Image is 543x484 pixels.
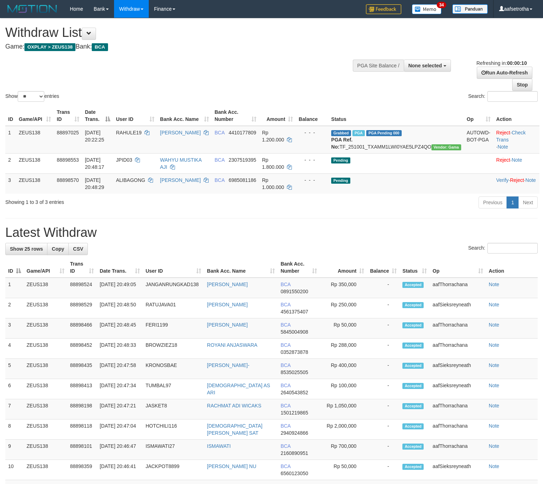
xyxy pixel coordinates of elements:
td: 2 [5,298,24,318]
select: Showentries [18,91,44,102]
th: Bank Acc. Number: activate to sort column ascending [278,257,319,278]
a: [PERSON_NAME] [207,282,248,287]
td: 88898524 [67,278,97,298]
td: 88898452 [67,339,97,359]
a: Note [489,362,499,368]
span: [DATE] 20:48:17 [85,157,104,170]
td: ZEUS138 [24,440,67,460]
a: Note [511,157,522,163]
td: 3 [5,173,16,194]
a: [PERSON_NAME] [207,302,248,307]
td: [DATE] 20:48:33 [97,339,142,359]
th: Date Trans.: activate to sort column descending [82,106,113,126]
td: [DATE] 20:49:05 [97,278,142,298]
td: [DATE] 20:47:21 [97,399,142,419]
td: ZEUS138 [24,359,67,379]
a: [PERSON_NAME] [160,177,201,183]
span: BCA [215,157,225,163]
a: [PERSON_NAME] [160,130,201,135]
td: 4 [5,339,24,359]
td: HOTCHILI116 [143,419,204,440]
span: OXPLAY > ZEUS138 [24,43,75,51]
td: 88898413 [67,379,97,399]
th: Action [493,106,539,126]
a: Run Auto-Refresh [477,67,532,79]
th: Trans ID: activate to sort column ascending [54,106,82,126]
span: Pending [331,157,350,163]
th: User ID: activate to sort column ascending [113,106,157,126]
td: TF_251001_TXAMM1LWI0YAE5LPZ4QO [328,126,464,154]
td: Rp 50,000 [320,460,367,480]
h4: Game: Bank: [5,43,355,50]
span: Rp 1.200.000 [262,130,284,143]
a: Note [489,423,499,429]
a: Next [518,196,538,208]
span: BCA [281,322,290,328]
td: RATUJAVA01 [143,298,204,318]
td: · · [493,126,539,154]
td: BROWZIEZ18 [143,339,204,359]
span: BCA [281,342,290,348]
td: 5 [5,359,24,379]
td: - [367,278,400,298]
span: None selected [408,63,442,68]
td: Rp 50,000 [320,318,367,339]
td: 10 [5,460,24,480]
span: RAHULE19 [116,130,141,135]
a: RACHMAT ADI WICAKS [207,403,261,408]
td: ZEUS138 [24,278,67,298]
div: PGA Site Balance / [353,60,404,72]
span: Copy 2940924866 to clipboard [281,430,308,436]
span: Accepted [402,282,424,288]
td: [DATE] 20:46:47 [97,440,142,460]
td: aafThorrachana [430,278,486,298]
input: Search: [487,91,538,102]
div: Showing 1 to 3 of 3 entries [5,196,221,206]
td: - [367,359,400,379]
span: Show 25 rows [10,246,43,252]
a: Verify [496,177,509,183]
td: 88898118 [67,419,97,440]
a: Note [489,342,499,348]
span: JPID03 [116,157,132,163]
a: Reject [496,130,510,135]
td: [DATE] 20:46:41 [97,460,142,480]
td: aafThorrachana [430,318,486,339]
a: Note [489,282,499,287]
th: Game/API: activate to sort column ascending [16,106,54,126]
span: Accepted [402,403,424,409]
td: [DATE] 20:48:50 [97,298,142,318]
td: aafThorrachana [430,440,486,460]
td: Rp 350,000 [320,278,367,298]
a: Copy [47,243,69,255]
th: Op: activate to sort column ascending [464,106,493,126]
a: ISMAWATI [207,443,231,449]
td: Rp 2,000,000 [320,419,367,440]
label: Show entries [5,91,59,102]
span: BCA [281,282,290,287]
td: Rp 1,050,000 [320,399,367,419]
th: ID: activate to sort column descending [5,257,24,278]
span: Copy 0891550200 to clipboard [281,289,308,294]
span: BCA [281,362,290,368]
a: Stop [512,79,532,91]
span: BCA [281,443,290,449]
a: Reject [510,177,524,183]
span: Accepted [402,464,424,470]
td: FERI1199 [143,318,204,339]
img: panduan.png [452,4,488,14]
td: Rp 288,000 [320,339,367,359]
th: Status [328,106,464,126]
span: Copy 4410177809 to clipboard [228,130,256,135]
a: Note [489,443,499,449]
td: [DATE] 20:47:58 [97,359,142,379]
th: User ID: activate to sort column ascending [143,257,204,278]
span: Rp 1.800.000 [262,157,284,170]
span: BCA [281,302,290,307]
td: 8 [5,419,24,440]
th: Bank Acc. Name: activate to sort column ascending [204,257,278,278]
td: 88898466 [67,318,97,339]
div: - - - [299,156,326,163]
td: aafSieksreyneath [430,359,486,379]
td: ZEUS138 [24,339,67,359]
